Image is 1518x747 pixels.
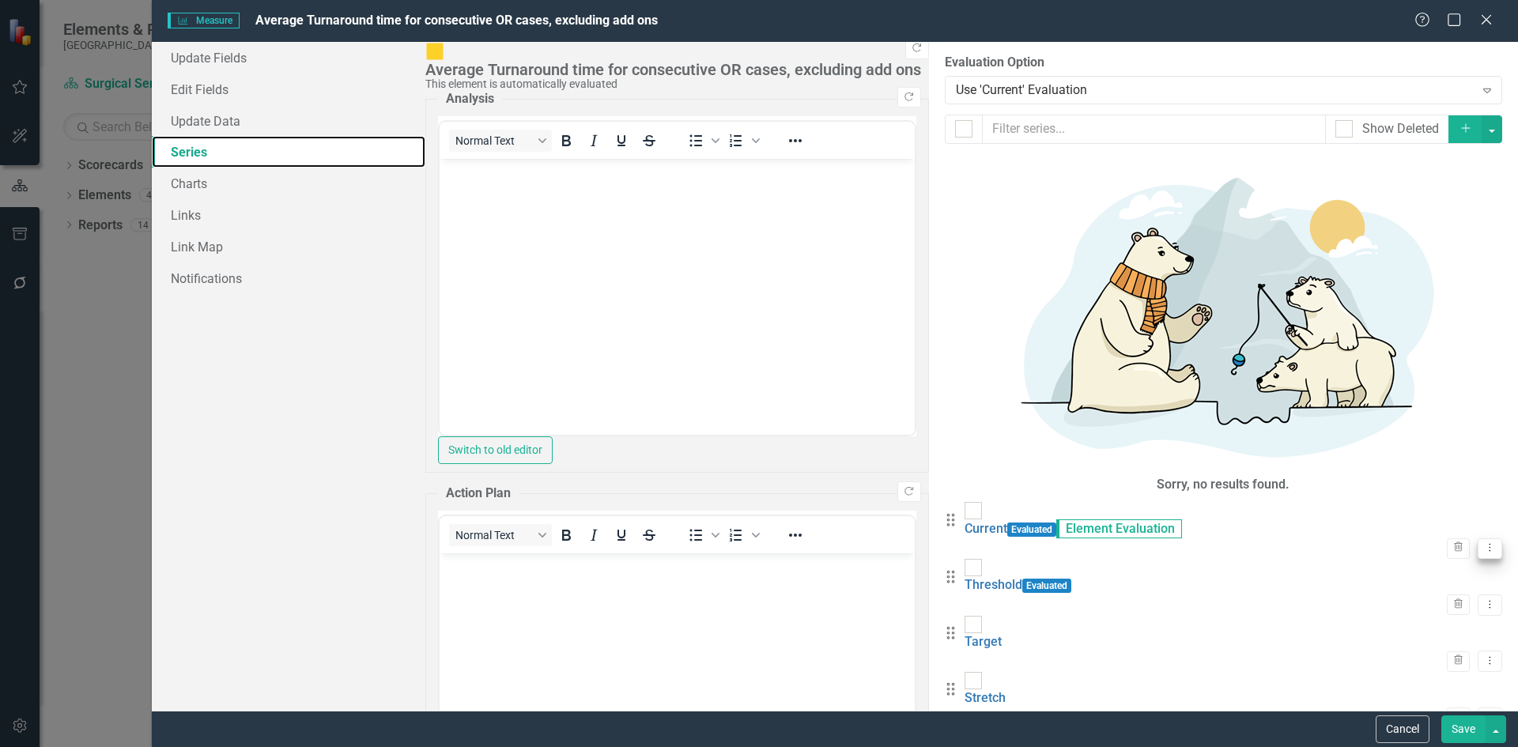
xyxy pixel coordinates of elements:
span: Measure [168,13,240,28]
iframe: Rich Text Area [440,159,915,435]
button: Save [1441,715,1486,743]
a: Charts [152,168,425,199]
div: This element is automatically evaluated [425,78,921,90]
a: Link Map [152,231,425,262]
img: No results found [986,156,1460,472]
button: Italic [580,130,607,152]
button: Bold [553,524,580,546]
button: Underline [608,130,635,152]
button: Strikethrough [636,130,663,152]
a: Update Fields [152,42,425,74]
div: Bullet list [682,130,722,152]
div: Bullet list [682,524,722,546]
span: Normal Text [455,134,533,147]
button: Block Normal Text [449,524,552,546]
button: Reveal or hide additional toolbar items [782,524,809,546]
button: Block Normal Text [449,130,552,152]
button: Reveal or hide additional toolbar items [782,130,809,152]
div: Numbered list [723,524,762,546]
div: Use 'Current' Evaluation [956,81,1475,99]
a: Update Data [152,105,425,137]
a: Links [152,199,425,231]
img: Hitting Threshold [425,42,444,61]
button: Bold [553,130,580,152]
button: Strikethrough [636,524,663,546]
div: Average Turnaround time for consecutive OR cases, excluding add ons [425,61,921,78]
span: Evaluated [1007,523,1056,537]
a: Target [965,634,1002,649]
span: Evaluated [1022,579,1071,593]
div: Sorry, no results found. [1157,476,1290,494]
button: Underline [608,524,635,546]
span: Normal Text [455,529,533,541]
a: Series [152,136,425,168]
legend: Analysis [438,90,502,108]
span: Average Turnaround time for consecutive OR cases, excluding add ons [255,13,658,28]
a: Edit Fields [152,74,425,105]
input: Filter series... [982,115,1327,144]
button: Italic [580,524,607,546]
span: Element Evaluation [1056,519,1182,538]
div: Numbered list [723,130,762,152]
a: Current [965,521,1007,536]
a: Notifications [152,262,425,294]
legend: Action Plan [438,485,519,503]
a: Threshold [965,577,1022,592]
div: Show Deleted [1362,120,1439,138]
a: Stretch [965,690,1006,705]
button: Switch to old editor [438,436,553,464]
label: Evaluation Option [945,54,1502,72]
button: Cancel [1376,715,1429,743]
